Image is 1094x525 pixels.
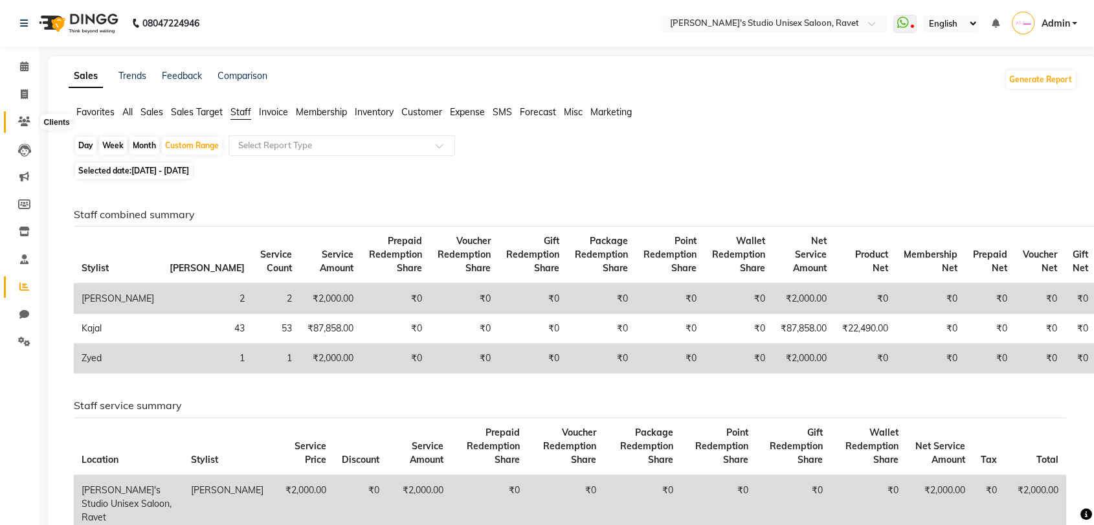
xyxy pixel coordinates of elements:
td: ₹2,000.00 [773,344,834,374]
td: ₹0 [1015,344,1065,374]
span: Membership Net [904,249,957,274]
span: Staff [230,106,251,118]
button: Generate Report [1006,71,1075,89]
div: Month [129,137,159,155]
span: Package Redemption Share [620,427,673,465]
td: ₹0 [361,284,430,314]
td: ₹87,858.00 [300,314,361,344]
td: ₹0 [1015,284,1065,314]
td: ₹87,858.00 [773,314,834,344]
span: Voucher Redemption Share [438,235,491,274]
td: ₹0 [567,344,636,374]
td: ₹0 [430,344,498,374]
td: ₹2,000.00 [773,284,834,314]
td: ₹0 [567,284,636,314]
td: ₹2,000.00 [300,284,361,314]
td: ₹0 [896,284,965,314]
td: ₹0 [896,314,965,344]
span: Point Redemption Share [643,235,697,274]
span: Prepaid Redemption Share [467,427,520,465]
td: 2 [162,284,252,314]
span: Voucher Net [1023,249,1057,274]
span: Location [82,454,118,465]
td: ₹0 [498,314,567,344]
h6: Staff combined summary [74,208,1066,221]
span: Selected date: [75,162,192,179]
span: Invoice [259,106,288,118]
td: 43 [162,314,252,344]
span: Tax [981,454,997,465]
span: Sales [140,106,163,118]
td: ₹0 [430,284,498,314]
span: Gift Redemption Share [506,235,559,274]
td: ₹0 [361,344,430,374]
div: Clients [41,115,73,130]
td: ₹0 [704,284,773,314]
div: Day [75,137,96,155]
td: ₹0 [361,314,430,344]
span: Admin [1041,17,1069,30]
span: Total [1036,454,1058,465]
td: ₹0 [704,344,773,374]
a: Feedback [162,70,202,82]
span: Misc [564,106,583,118]
td: Zyed [74,344,162,374]
td: ₹0 [636,314,704,344]
td: ₹0 [965,344,1015,374]
span: Customer [401,106,442,118]
td: ₹0 [430,314,498,344]
span: Service Count [260,249,292,274]
td: ₹0 [636,344,704,374]
td: ₹2,000.00 [300,344,361,374]
td: ₹0 [1015,314,1065,344]
span: Point Redemption Share [695,427,748,465]
div: Week [99,137,127,155]
span: Discount [342,454,379,465]
td: ₹0 [834,344,896,374]
a: Comparison [218,70,267,82]
span: Stylist [82,262,109,274]
span: Expense [450,106,485,118]
div: Custom Range [162,137,222,155]
img: Admin [1012,12,1034,34]
span: [DATE] - [DATE] [131,166,189,175]
td: ₹22,490.00 [834,314,896,344]
td: 53 [252,314,300,344]
span: Inventory [355,106,394,118]
td: 2 [252,284,300,314]
span: Net Service Amount [793,235,827,274]
span: All [122,106,133,118]
td: ₹0 [498,284,567,314]
span: Stylist [191,454,218,465]
span: Marketing [590,106,632,118]
span: Net Service Amount [915,440,965,465]
td: ₹0 [965,314,1015,344]
span: Membership [296,106,347,118]
td: 1 [252,344,300,374]
span: Sales Target [171,106,223,118]
span: Gift Net [1073,249,1088,274]
span: [PERSON_NAME] [170,262,245,274]
td: ₹0 [896,344,965,374]
span: Voucher Redemption Share [543,427,596,465]
span: Wallet Redemption Share [712,235,765,274]
td: ₹0 [965,284,1015,314]
span: Package Redemption Share [575,235,628,274]
img: logo [33,5,122,41]
span: Service Amount [320,249,353,274]
span: Product Net [855,249,888,274]
td: ₹0 [636,284,704,314]
span: SMS [493,106,512,118]
b: 08047224946 [142,5,199,41]
td: ₹0 [704,314,773,344]
span: Service Amount [410,440,443,465]
span: Forecast [520,106,556,118]
h6: Staff service summary [74,399,1066,412]
td: ₹0 [834,284,896,314]
td: [PERSON_NAME] [74,284,162,314]
span: Favorites [76,106,115,118]
span: Gift Redemption Share [770,427,823,465]
span: Prepaid Net [973,249,1007,274]
a: Trends [118,70,146,82]
span: Service Price [295,440,326,465]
